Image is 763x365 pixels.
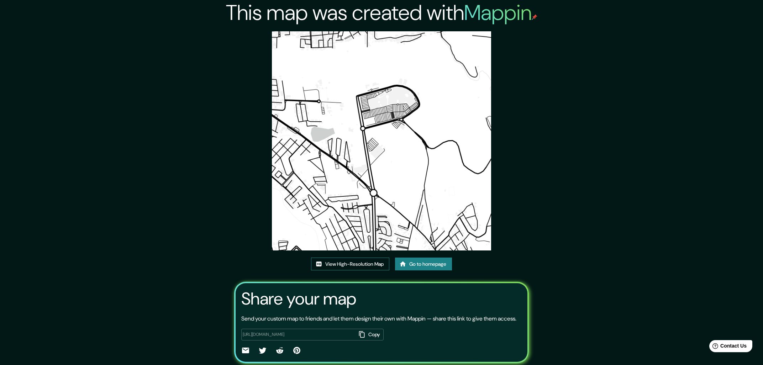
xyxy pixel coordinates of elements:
[241,289,356,309] h3: Share your map
[241,314,516,323] p: Send your custom map to friends and let them design their own with Mappin — share this link to gi...
[395,258,452,271] a: Go to homepage
[356,329,384,340] button: Copy
[311,258,389,271] a: View High-Resolution Map
[532,14,537,20] img: mappin-pin
[700,337,755,357] iframe: Help widget launcher
[272,31,491,250] img: created-map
